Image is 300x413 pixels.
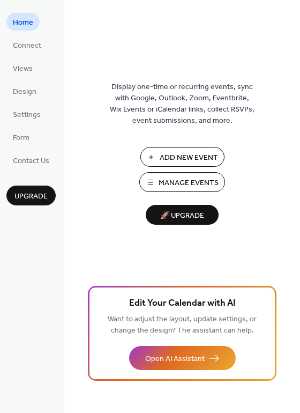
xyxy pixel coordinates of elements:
[129,296,236,311] span: Edit Your Calendar with AI
[6,105,47,123] a: Settings
[13,132,29,144] span: Form
[152,209,212,223] span: 🚀 Upgrade
[13,40,41,51] span: Connect
[13,86,36,98] span: Design
[139,172,225,192] button: Manage Events
[129,346,236,370] button: Open AI Assistant
[6,151,56,169] a: Contact Us
[146,205,219,225] button: 🚀 Upgrade
[108,312,257,338] span: Want to adjust the layout, update settings, or change the design? The assistant can help.
[140,147,224,167] button: Add New Event
[13,17,33,28] span: Home
[6,13,40,31] a: Home
[145,353,205,365] span: Open AI Assistant
[13,63,33,75] span: Views
[14,191,48,202] span: Upgrade
[110,82,254,127] span: Display one-time or recurring events, sync with Google, Outlook, Zoom, Eventbrite, Wix Events or ...
[6,186,56,205] button: Upgrade
[13,156,49,167] span: Contact Us
[159,178,219,189] span: Manage Events
[6,128,36,146] a: Form
[160,152,218,164] span: Add New Event
[6,82,43,100] a: Design
[6,36,48,54] a: Connect
[6,59,39,77] a: Views
[13,109,41,121] span: Settings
